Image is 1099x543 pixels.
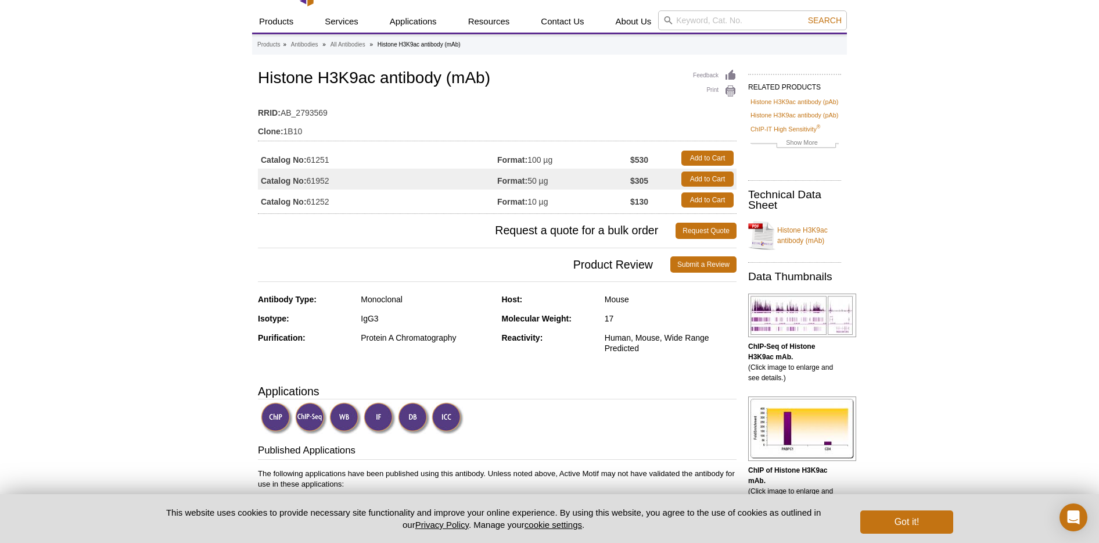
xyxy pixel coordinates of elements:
[748,341,841,383] p: (Click image to enlarge and see details.)
[257,40,280,50] a: Products
[609,10,659,33] a: About Us
[860,510,953,534] button: Got it!
[378,41,461,48] li: Histone H3K9ac antibody (mAb)
[318,10,365,33] a: Services
[693,85,737,98] a: Print
[750,110,838,120] a: Histone H3K9ac antibody (pAb)
[497,176,527,186] strong: Format:
[258,169,497,190] td: 61952
[497,169,630,190] td: 50 µg
[750,124,820,134] a: ChIP-IT High Sensitivity®
[658,10,847,30] input: Keyword, Cat. No.
[261,176,307,186] strong: Catalog No:
[670,256,737,273] a: Submit a Review
[258,148,497,169] td: 61251
[748,342,815,361] b: ChIP-Seq of Histone H3K9ac mAb.
[261,197,307,207] strong: Catalog No:
[681,192,734,208] a: Add to Cart
[261,155,307,165] strong: Catalog No:
[748,190,841,210] h2: Technical Data Sheet
[322,41,326,48] li: »
[1060,503,1087,531] div: Open Intercom Messenger
[415,520,469,530] a: Privacy Policy
[497,197,527,207] strong: Format:
[361,294,493,305] div: Monoclonal
[693,69,737,82] a: Feedback
[258,223,676,239] span: Request a quote for a bulk order
[630,176,648,186] strong: $305
[605,294,737,305] div: Mouse
[502,333,543,342] strong: Reactivity:
[525,520,582,530] button: cookie settings
[291,40,318,50] a: Antibodies
[258,314,289,323] strong: Isotype:
[630,155,648,165] strong: $530
[805,15,845,26] button: Search
[258,126,283,137] strong: Clone:
[398,402,430,434] img: Dot Blot Validated
[808,16,842,25] span: Search
[497,155,527,165] strong: Format:
[258,295,317,304] strong: Antibody Type:
[676,223,737,239] a: Request Quote
[432,402,464,434] img: Immunocytochemistry Validated
[258,444,737,460] h3: Published Applications
[817,124,821,130] sup: ®
[258,69,737,89] h1: Histone H3K9ac antibody (mAb)
[605,333,737,353] div: Human, Mouse, Wide Range Predicted
[605,313,737,324] div: 17
[258,101,737,119] td: AB_2793569
[258,190,497,210] td: 61252
[258,119,737,138] td: 1B10
[295,402,327,434] img: ChIP-Seq Validated
[258,256,670,273] span: Product Review
[258,108,281,118] strong: RRID:
[369,41,373,48] li: »
[681,172,734,187] a: Add to Cart
[748,271,841,282] h2: Data Thumbnails
[361,333,493,343] div: Protein A Chromatography
[502,314,572,323] strong: Molecular Weight:
[146,506,841,531] p: This website uses cookies to provide necessary site functionality and improve your online experie...
[361,313,493,324] div: IgG3
[252,10,300,33] a: Products
[502,295,523,304] strong: Host:
[258,383,737,400] h3: Applications
[748,74,841,95] h2: RELATED PRODUCTS
[748,218,841,253] a: Histone H3K9ac antibody (mAb)
[283,41,286,48] li: »
[748,294,856,337] img: Histone H3K9ac antibody (mAb) tested by ChIP-Seq.
[497,190,630,210] td: 10 µg
[461,10,517,33] a: Resources
[261,402,293,434] img: ChIP Validated
[329,402,361,434] img: Western Blot Validated
[364,402,396,434] img: Immunofluorescence Validated
[331,40,365,50] a: All Antibodies
[534,10,591,33] a: Contact Us
[748,396,856,461] img: Histone H3K9ac antibody (mAb) tested by ChIP.
[630,197,648,207] strong: $130
[750,137,839,151] a: Show More
[258,333,306,342] strong: Purification:
[750,97,838,107] a: Histone H3K9ac antibody (pAb)
[681,151,734,166] a: Add to Cart
[748,466,827,485] b: ChIP of Histone H3K9ac mAb.
[748,465,841,507] p: (Click image to enlarge and see details.)
[497,148,630,169] td: 100 µg
[383,10,444,33] a: Applications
